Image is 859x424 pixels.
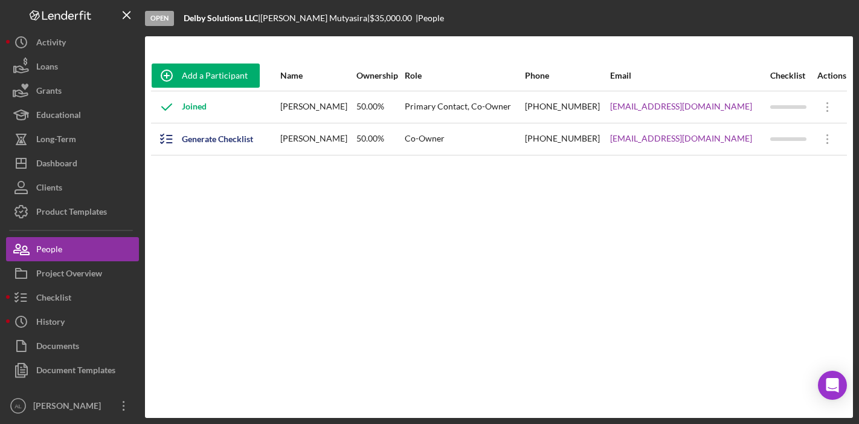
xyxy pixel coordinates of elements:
[6,54,139,79] button: Loans
[370,13,416,23] div: $35,000.00
[36,30,66,57] div: Activity
[6,127,139,151] button: Long-Term
[610,71,769,80] div: Email
[36,127,76,154] div: Long-Term
[6,237,139,261] button: People
[30,394,109,421] div: [PERSON_NAME]
[182,64,248,88] div: Add a Participant
[6,334,139,358] button: Documents
[610,134,752,143] a: [EMAIL_ADDRESS][DOMAIN_NAME]
[36,285,71,313] div: Checklist
[525,124,609,154] div: [PHONE_NUMBER]
[812,71,846,80] div: Actions
[36,151,77,178] div: Dashboard
[416,13,444,23] div: | People
[525,71,609,80] div: Phone
[184,13,258,23] b: Delby Solutions LLC
[36,103,81,130] div: Educational
[280,92,356,122] div: [PERSON_NAME]
[6,310,139,334] button: History
[14,403,22,409] text: AL
[405,124,524,154] div: Co-Owner
[610,102,752,111] a: [EMAIL_ADDRESS][DOMAIN_NAME]
[6,200,139,224] button: Product Templates
[6,394,139,418] button: AL[PERSON_NAME]
[182,127,253,151] div: Generate Checklist
[818,371,847,400] div: Open Intercom Messenger
[36,200,107,227] div: Product Templates
[152,64,260,88] button: Add a Participant
[36,79,62,106] div: Grants
[36,310,65,337] div: History
[36,261,102,289] div: Project Overview
[770,71,811,80] div: Checklist
[6,151,139,175] button: Dashboard
[36,54,58,82] div: Loans
[356,92,403,122] div: 50.00%
[184,13,260,23] div: |
[405,92,524,122] div: Primary Contact, Co-Owner
[405,71,524,80] div: Role
[36,175,62,203] div: Clients
[356,71,403,80] div: Ownership
[525,92,609,122] div: [PHONE_NUMBER]
[6,261,139,285] button: Project Overview
[145,11,174,26] div: Open
[280,124,356,154] div: [PERSON_NAME]
[6,175,139,200] button: Clients
[152,92,207,122] div: Joined
[36,334,79,361] div: Documents
[6,30,139,54] button: Activity
[6,358,139,382] button: Document Templates
[36,237,62,264] div: People
[36,358,115,385] div: Document Templates
[260,13,370,23] div: [PERSON_NAME] Mutyasira |
[6,79,139,103] button: Grants
[152,127,265,151] button: Generate Checklist
[6,103,139,127] button: Educational
[6,285,139,310] button: Checklist
[280,71,356,80] div: Name
[356,124,403,154] div: 50.00%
